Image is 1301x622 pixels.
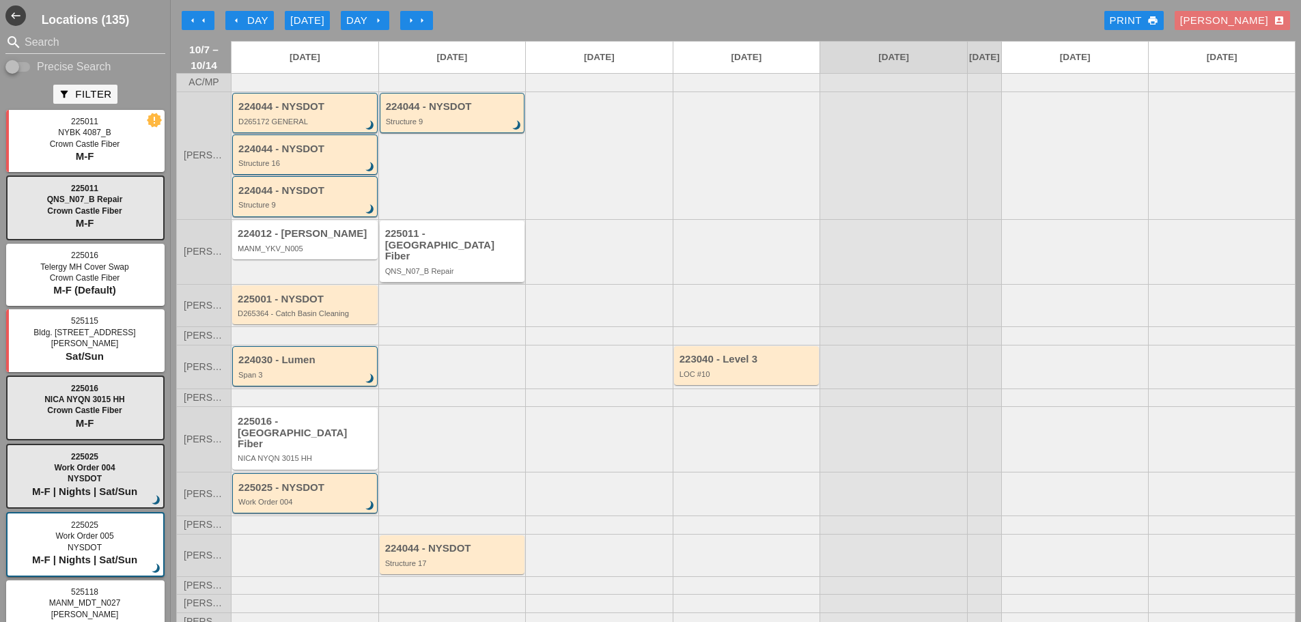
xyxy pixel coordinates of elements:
[149,493,164,508] i: brightness_3
[148,114,160,126] i: new_releases
[184,580,224,591] span: [PERSON_NAME]
[238,159,374,167] div: Structure 16
[184,598,224,608] span: [PERSON_NAME]
[184,362,224,372] span: [PERSON_NAME]
[406,15,417,26] i: arrow_right
[182,11,214,30] button: Move Back 1 Week
[363,498,378,513] i: brightness_3
[54,463,115,472] span: Work Order 004
[379,42,526,73] a: [DATE]
[76,417,94,429] span: M-F
[32,554,137,565] span: M-F | Nights | Sat/Sun
[5,5,26,26] i: west
[968,42,1001,73] a: [DATE]
[238,482,374,494] div: 225025 - NYSDOT
[51,610,119,619] span: [PERSON_NAME]
[417,15,428,26] i: arrow_right
[184,150,224,160] span: [PERSON_NAME]
[238,117,374,126] div: D265172 GENERAL
[50,139,120,149] span: Crown Castle Fiber
[51,339,119,348] span: [PERSON_NAME]
[68,543,102,552] span: NYSDOT
[1147,15,1158,26] i: print
[66,350,104,362] span: Sat/Sun
[187,15,198,26] i: arrow_left
[44,395,125,404] span: NICA NYQN 3015 HH
[225,11,274,30] button: Day
[238,416,374,450] div: 225016 - [GEOGRAPHIC_DATA] Fiber
[184,520,224,530] span: [PERSON_NAME]
[238,454,374,462] div: NICA NYQN 3015 HH
[1002,42,1149,73] a: [DATE]
[1149,42,1295,73] a: [DATE]
[47,195,123,204] span: QNS_N07_B Repair
[238,294,374,305] div: 225001 - NYSDOT
[47,406,122,415] span: Crown Castle Fiber
[1180,13,1285,29] div: [PERSON_NAME]
[232,42,378,73] a: [DATE]
[71,587,98,597] span: 525118
[184,42,224,73] span: 10/7 – 10/14
[198,15,209,26] i: arrow_left
[400,11,433,30] button: Move Ahead 1 Week
[5,59,165,75] div: Enable Precise search to match search terms exactly.
[238,101,374,113] div: 224044 - NYSDOT
[188,77,219,87] span: AC/MP
[385,559,522,567] div: Structure 17
[231,15,242,26] i: arrow_left
[71,316,98,326] span: 525115
[184,393,224,403] span: [PERSON_NAME]
[59,87,111,102] div: Filter
[50,273,120,283] span: Crown Castle Fiber
[53,85,117,104] button: Filter
[363,118,378,133] i: brightness_3
[71,452,98,462] span: 225025
[149,561,164,576] i: brightness_3
[238,309,374,317] div: D265364 - Catch Basin Cleaning
[680,370,816,378] div: LOC #10
[238,185,374,197] div: 224044 - NYSDOT
[55,531,113,541] span: Work Order 005
[184,550,224,561] span: [PERSON_NAME]
[25,31,146,53] input: Search
[58,128,111,137] span: NYBK 4087_B
[32,485,137,497] span: M-F | Nights | Sat/Sun
[386,101,521,113] div: 224044 - NYSDOT
[71,384,98,393] span: 225016
[238,354,374,366] div: 224030 - Lumen
[820,42,967,73] a: [DATE]
[363,371,378,386] i: brightness_3
[37,60,111,74] label: Precise Search
[184,246,224,257] span: [PERSON_NAME]
[1274,15,1285,26] i: account_box
[71,184,98,193] span: 225011
[76,150,94,162] span: M-F
[238,244,374,253] div: MANM_YKV_N005
[68,474,102,483] span: NYSDOT
[238,143,374,155] div: 224044 - NYSDOT
[5,5,26,26] button: Shrink Sidebar
[238,498,374,506] div: Work Order 004
[231,13,268,29] div: Day
[33,328,135,337] span: Bldg. [STREET_ADDRESS]
[386,117,521,126] div: Structure 9
[373,15,384,26] i: arrow_right
[363,160,378,175] i: brightness_3
[341,11,389,30] button: Day
[53,284,116,296] span: M-F (Default)
[71,251,98,260] span: 225016
[385,228,522,262] div: 225011 - [GEOGRAPHIC_DATA] Fiber
[71,520,98,530] span: 225025
[363,202,378,217] i: brightness_3
[285,11,330,30] button: [DATE]
[49,598,121,608] span: MANM_MDT_N027
[1175,11,1290,30] button: [PERSON_NAME]
[5,34,22,51] i: search
[238,371,374,379] div: Span 3
[385,543,522,554] div: 224044 - NYSDOT
[40,262,128,272] span: Telergy MH Cover Swap
[346,13,384,29] div: Day
[290,13,324,29] div: [DATE]
[673,42,820,73] a: [DATE]
[184,300,224,311] span: [PERSON_NAME]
